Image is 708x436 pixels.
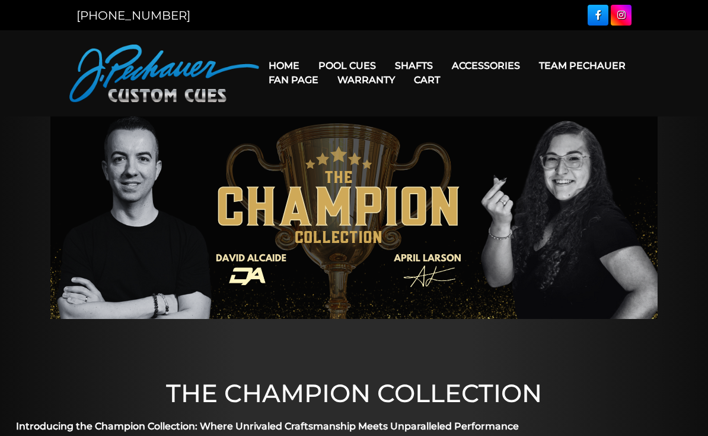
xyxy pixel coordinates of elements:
[385,50,442,81] a: Shafts
[259,65,328,95] a: Fan Page
[309,50,385,81] a: Pool Cues
[76,8,190,23] a: [PHONE_NUMBER]
[442,50,530,81] a: Accessories
[328,65,404,95] a: Warranty
[530,50,635,81] a: Team Pechauer
[69,45,259,102] img: Pechauer Custom Cues
[259,50,309,81] a: Home
[404,65,449,95] a: Cart
[16,421,519,432] strong: Introducing the Champion Collection: Where Unrivaled Craftsmanship Meets Unparalleled Performance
